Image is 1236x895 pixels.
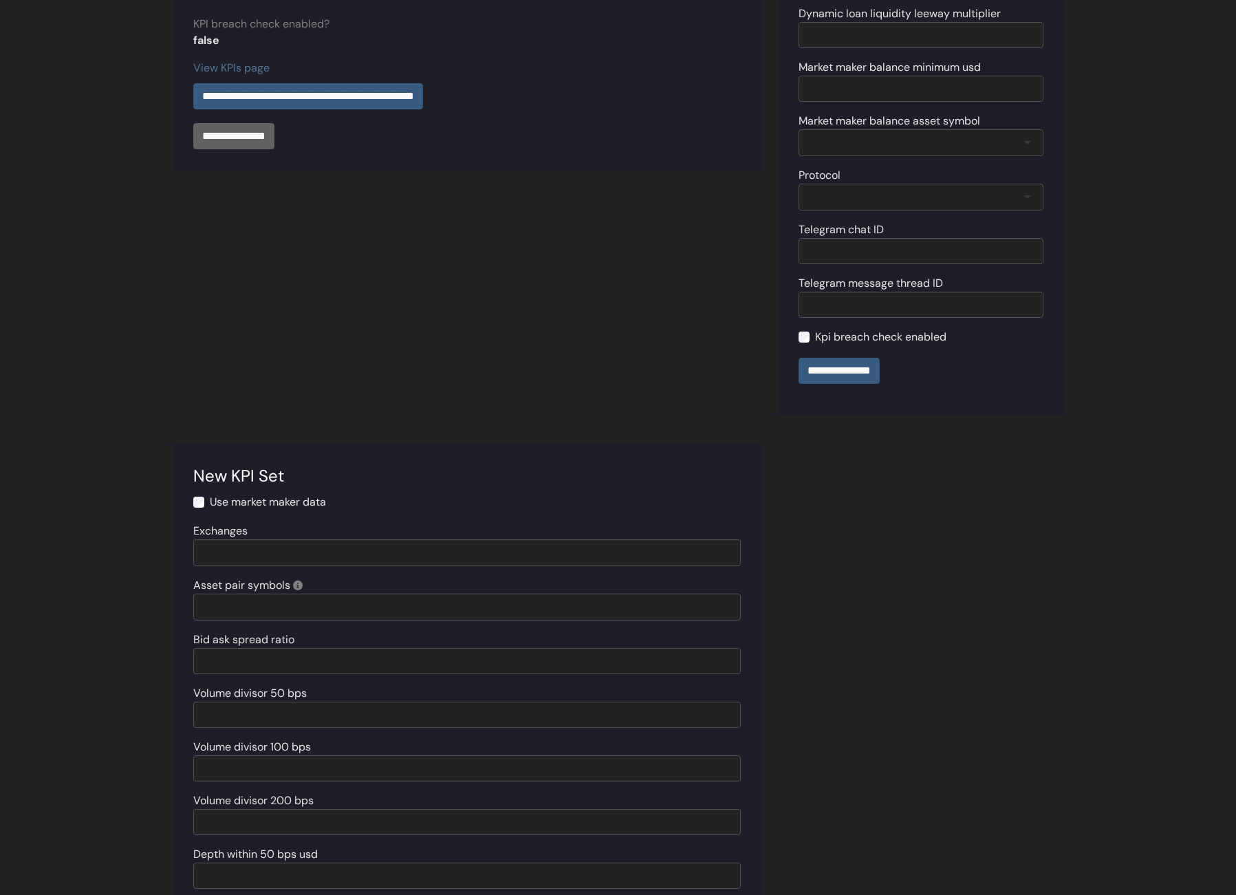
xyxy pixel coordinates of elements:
[193,33,219,47] strong: false
[210,494,326,510] label: Use market maker data
[193,739,311,755] label: Volume divisor 100 bps
[193,61,270,75] a: View KPIs page
[799,275,943,292] label: Telegram message thread ID
[193,792,314,809] label: Volume divisor 200 bps
[799,167,841,184] label: Protocol
[815,329,946,345] label: Kpi breach check enabled
[193,632,294,648] label: Bid ask spread ratio
[193,16,329,32] label: KPI breach check enabled?
[193,685,307,702] label: Volume divisor 50 bps
[193,523,248,539] label: Exchanges
[799,113,980,129] label: Market maker balance asset symbol
[193,577,303,594] label: Asset pair symbols
[799,6,1001,22] label: Dynamic loan liquidity leeway multiplier
[193,846,318,863] label: Depth within 50 bps usd
[193,464,741,488] div: New KPI Set
[799,222,884,238] label: Telegram chat ID
[799,59,981,76] label: Market maker balance minimum usd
